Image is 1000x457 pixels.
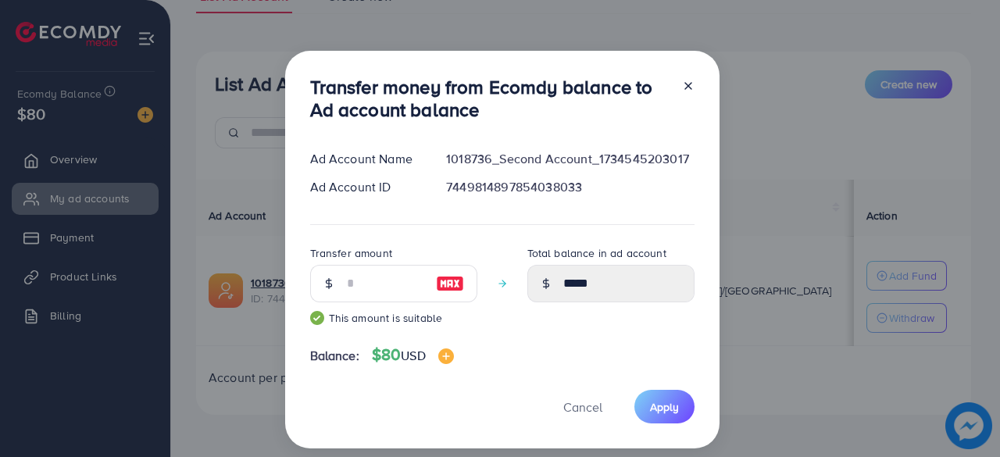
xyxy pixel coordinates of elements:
span: Cancel [563,398,602,416]
small: This amount is suitable [310,310,477,326]
h3: Transfer money from Ecomdy balance to Ad account balance [310,76,670,121]
div: Ad Account Name [298,150,434,168]
h4: $80 [372,345,454,365]
div: Ad Account ID [298,178,434,196]
img: image [436,274,464,293]
span: Apply [650,399,679,415]
span: USD [401,347,425,364]
label: Transfer amount [310,245,392,261]
button: Cancel [544,390,622,423]
label: Total balance in ad account [527,245,666,261]
span: Balance: [310,347,359,365]
button: Apply [634,390,695,423]
div: 1018736_Second Account_1734545203017 [434,150,706,168]
img: guide [310,311,324,325]
div: 7449814897854038033 [434,178,706,196]
img: image [438,348,454,364]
